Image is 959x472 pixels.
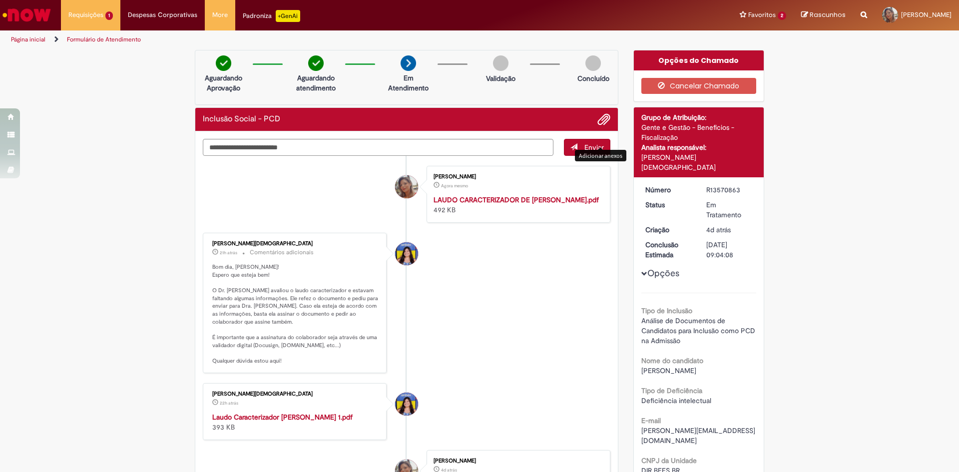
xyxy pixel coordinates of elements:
span: Requisições [68,10,103,20]
div: Adriely Da Silva Evangelista [395,393,418,416]
div: 26/09/2025 14:34:28 [706,225,753,235]
img: ServiceNow [1,5,52,25]
div: Analista responsável: [641,142,757,152]
div: Opções do Chamado [634,50,764,70]
p: Em Atendimento [384,73,433,93]
p: +GenAi [276,10,300,22]
span: [PERSON_NAME][EMAIL_ADDRESS][DOMAIN_NAME] [641,426,755,445]
small: Comentários adicionais [250,248,314,257]
div: [PERSON_NAME][DEMOGRAPHIC_DATA] [641,152,757,172]
b: Tipo de Inclusão [641,306,692,315]
ul: Trilhas de página [7,30,632,49]
img: check-circle-green.png [308,55,324,71]
div: [PERSON_NAME][DEMOGRAPHIC_DATA] [212,391,379,397]
div: Erika Schifferli [395,175,418,198]
div: 393 KB [212,412,379,432]
b: E-mail [641,416,661,425]
a: Formulário de Atendimento [67,35,141,43]
div: [PERSON_NAME][DEMOGRAPHIC_DATA] [212,241,379,247]
dt: Número [638,185,699,195]
b: CNPJ da Unidade [641,456,697,465]
div: [PERSON_NAME] [434,458,600,464]
span: Análise de Documentos de Candidatos para Inclusão como PCD na Admissão [641,316,757,345]
div: Adriely Da Silva Evangelista [395,242,418,265]
a: Laudo Caracterizador [PERSON_NAME] 1.pdf [212,413,353,422]
p: Validação [486,73,515,83]
div: Padroniza [243,10,300,22]
dt: Criação [638,225,699,235]
button: Adicionar anexos [597,113,610,126]
span: 22h atrás [220,400,238,406]
div: [DATE] 09:04:08 [706,240,753,260]
img: arrow-next.png [401,55,416,71]
dt: Status [638,200,699,210]
p: Aguardando atendimento [292,73,340,93]
div: [PERSON_NAME] [434,174,600,180]
b: Tipo de Deficiência [641,386,702,395]
div: Grupo de Atribuição: [641,112,757,122]
img: check-circle-green.png [216,55,231,71]
a: LAUDO CARACTERIZADOR DE [PERSON_NAME].pdf [434,195,599,204]
span: Favoritos [748,10,776,20]
span: 4d atrás [706,225,731,234]
span: Agora mesmo [441,183,468,189]
span: [PERSON_NAME] [901,10,952,19]
span: Deficiência intelectual [641,396,711,405]
b: Nome do candidato [641,356,703,365]
time: 30/09/2025 09:19:45 [441,183,468,189]
p: Aguardando Aprovação [199,73,248,93]
button: Cancelar Chamado [641,78,757,94]
div: Em Tratamento [706,200,753,220]
span: [PERSON_NAME] [641,366,696,375]
a: Rascunhos [801,10,846,20]
span: Despesas Corporativas [128,10,197,20]
dt: Conclusão Estimada [638,240,699,260]
div: R13570863 [706,185,753,195]
div: Adicionar anexos [575,150,626,161]
img: img-circle-grey.png [493,55,508,71]
img: img-circle-grey.png [585,55,601,71]
textarea: Digite sua mensagem aqui... [203,139,553,156]
span: Rascunhos [810,10,846,19]
div: 492 KB [434,195,600,215]
time: 29/09/2025 11:47:50 [220,400,238,406]
div: Gente e Gestão - Benefícios - Fiscalização [641,122,757,142]
time: 26/09/2025 14:34:28 [706,225,731,234]
span: 21h atrás [220,250,237,256]
h2: Inclusão Social - PCD Histórico de tíquete [203,115,280,124]
span: Enviar [584,143,604,152]
button: Enviar [564,139,610,156]
time: 29/09/2025 11:50:09 [220,250,237,256]
p: Bom dia, [PERSON_NAME]! Espero que esteja bem! O Dr. [PERSON_NAME] avaliou o laudo caracterizador... [212,263,379,365]
a: Página inicial [11,35,45,43]
p: Concluído [577,73,609,83]
span: 1 [105,11,113,20]
span: 2 [778,11,786,20]
span: More [212,10,228,20]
